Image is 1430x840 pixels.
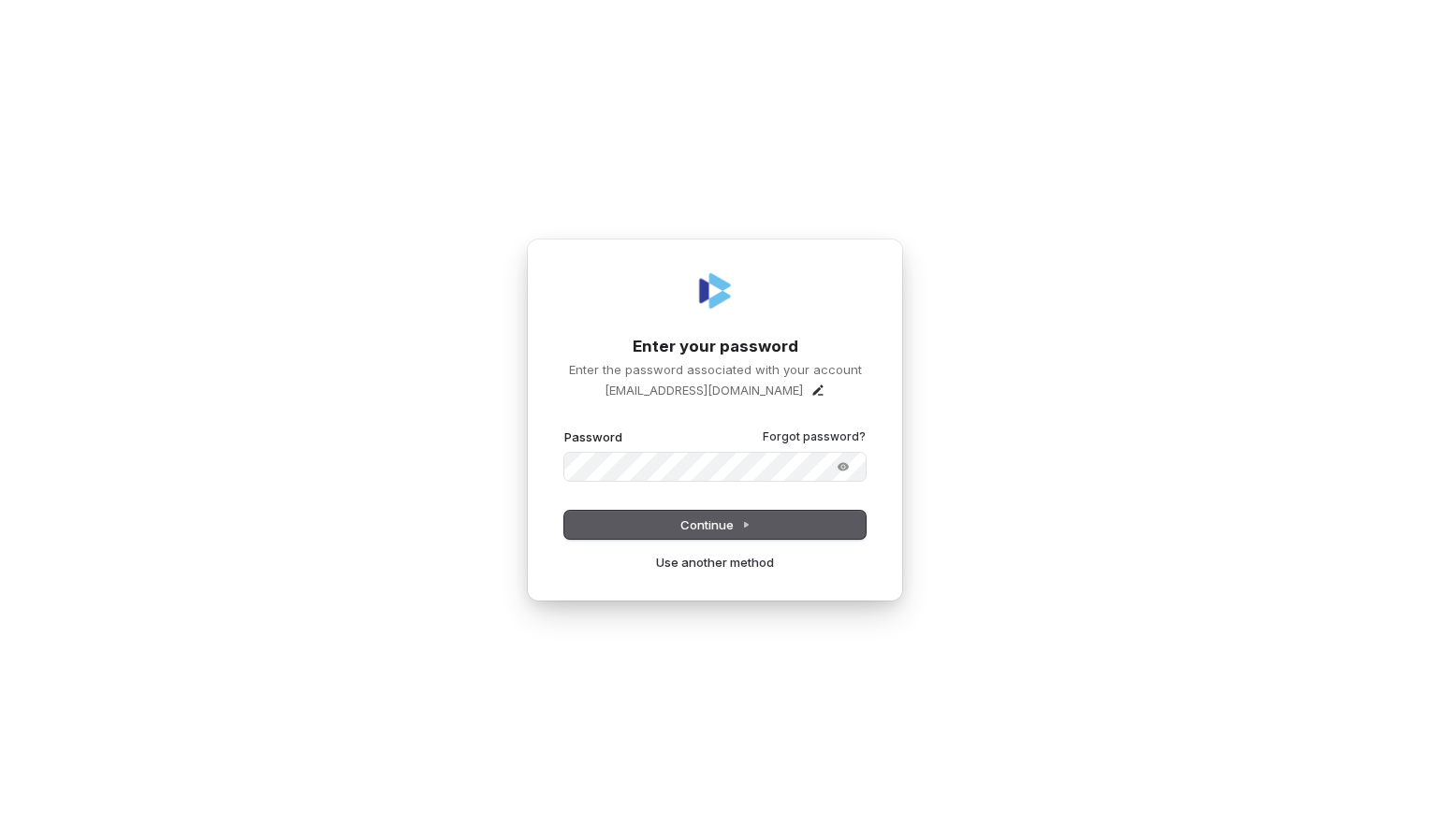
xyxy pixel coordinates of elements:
[824,456,862,478] button: Show password
[680,516,751,533] span: Continue
[763,429,866,444] a: Forgot password?
[693,268,737,313] img: Coverbase
[564,428,622,445] label: Password
[564,361,866,378] p: Enter the password associated with your account
[564,336,866,358] h1: Enter your password
[605,382,803,398] p: [EMAIL_ADDRESS][DOMAIN_NAME]
[656,554,774,571] a: Use another method
[564,511,866,539] button: Continue
[810,383,825,398] button: Edit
